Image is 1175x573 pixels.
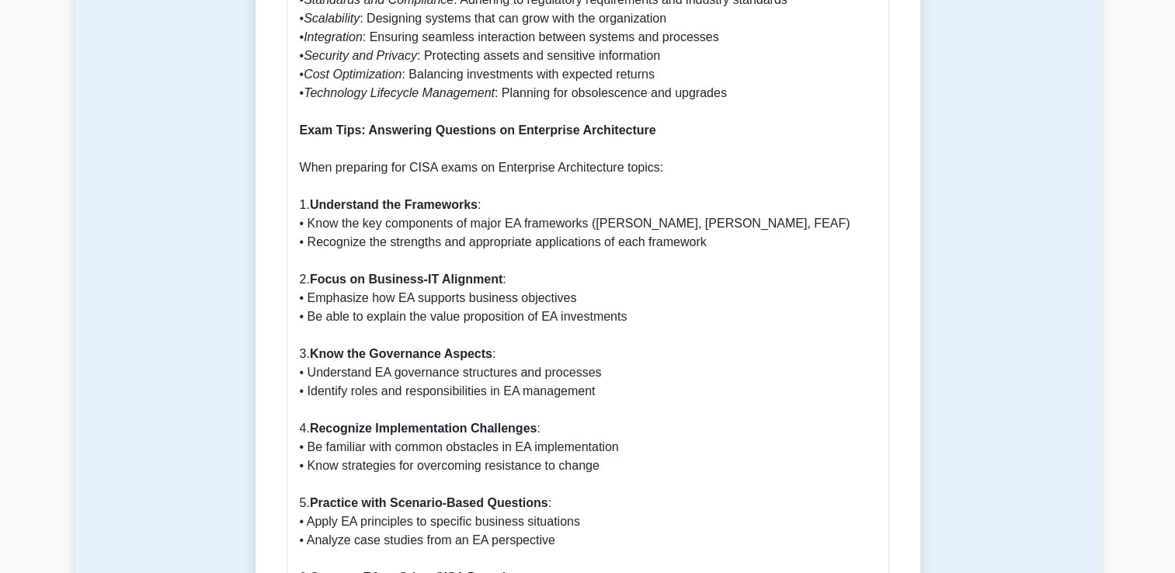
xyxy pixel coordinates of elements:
i: Technology Lifecycle Management [304,86,495,99]
i: Cost Optimization [304,68,402,81]
b: Know the Governance Aspects [310,347,492,360]
b: Exam Tips: Answering Questions on Enterprise Architecture [300,123,656,137]
b: Understand the Frameworks [310,198,478,211]
i: Integration [304,30,363,43]
b: Focus on Business-IT Alignment [310,273,502,286]
b: Practice with Scenario-Based Questions [310,496,548,509]
i: Security and Privacy [304,49,417,62]
i: Scalability [304,12,360,25]
b: Recognize Implementation Challenges [310,422,537,435]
